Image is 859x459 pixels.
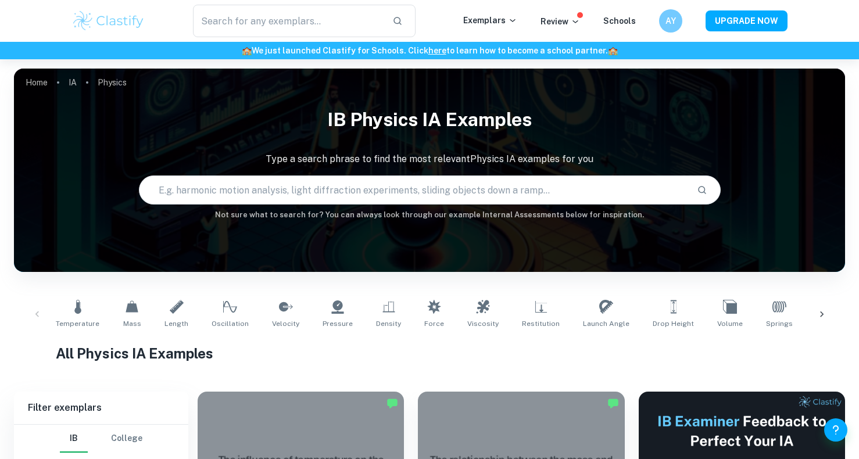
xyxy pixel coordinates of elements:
img: Clastify logo [71,9,145,33]
h6: Not sure what to search for? You can always look through our example Internal Assessments below f... [14,209,845,221]
a: IA [69,74,77,91]
span: Viscosity [467,318,499,329]
img: Marked [607,397,619,409]
span: Launch Angle [583,318,629,329]
div: Filter type choice [60,425,142,453]
p: Type a search phrase to find the most relevant Physics IA examples for you [14,152,845,166]
span: Restitution [522,318,560,329]
span: Mass [123,318,141,329]
h1: IB Physics IA examples [14,101,845,138]
span: Drop Height [653,318,694,329]
button: Help and Feedback [824,418,847,442]
span: Force [424,318,444,329]
button: College [111,425,142,453]
input: Search for any exemplars... [193,5,383,37]
span: Springs [766,318,793,329]
span: 🏫 [242,46,252,55]
button: IB [60,425,88,453]
p: Exemplars [463,14,517,27]
p: Review [541,15,580,28]
button: AY [659,9,682,33]
a: Schools [603,16,636,26]
h6: We just launched Clastify for Schools. Click to learn how to become a school partner. [2,44,857,57]
h6: AY [664,15,678,27]
span: Volume [717,318,743,329]
button: Search [692,180,712,200]
a: Home [26,74,48,91]
span: Temperature [56,318,99,329]
span: Pressure [323,318,353,329]
button: UPGRADE NOW [706,10,788,31]
h1: All Physics IA Examples [56,343,804,364]
span: Oscillation [212,318,249,329]
a: here [428,46,446,55]
p: Physics [98,76,127,89]
span: 🏫 [608,46,618,55]
h6: Filter exemplars [14,392,188,424]
img: Marked [386,397,398,409]
span: Length [164,318,188,329]
span: Velocity [272,318,299,329]
input: E.g. harmonic motion analysis, light diffraction experiments, sliding objects down a ramp... [139,174,688,206]
span: Density [376,318,401,329]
